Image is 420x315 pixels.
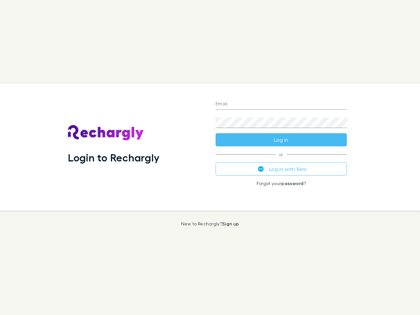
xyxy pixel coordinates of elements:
p: Forgot your ? [216,181,347,186]
img: Xero's logo [258,166,264,172]
img: Rechargly's Logo [68,125,144,141]
button: Log in with Xero [216,162,347,176]
h1: Login to Rechargly [68,151,159,164]
p: New to Rechargly? [181,221,239,226]
button: Log in [216,133,347,146]
a: password [281,180,304,186]
a: Sign up [222,221,239,226]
